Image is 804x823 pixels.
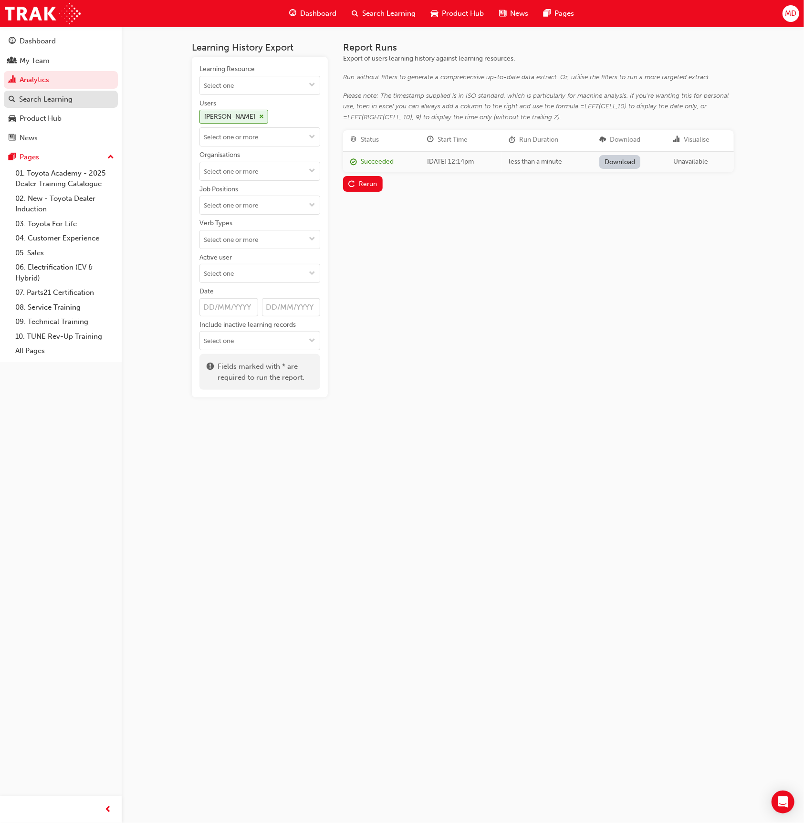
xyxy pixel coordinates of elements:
div: Status [361,135,379,146]
span: MD [785,8,796,19]
span: down-icon [309,270,315,278]
a: 08. Service Training [11,300,118,315]
div: Run Duration [519,135,558,146]
div: Date [199,287,214,296]
button: toggle menu [304,332,320,350]
span: search-icon [9,95,15,104]
span: Fields marked with * are required to run the report. [218,361,313,383]
span: down-icon [309,167,315,176]
input: Users[PERSON_NAME]cross-icontoggle menu [200,128,320,146]
span: target-icon [350,136,357,144]
span: Search Learning [362,8,416,19]
span: download-icon [599,136,606,144]
input: Job Positionstoggle menu [200,196,320,214]
a: All Pages [11,344,118,358]
a: Product Hub [4,110,118,127]
span: search-icon [352,8,358,20]
span: news-icon [9,134,16,143]
a: 05. Sales [11,246,118,260]
div: Organisations [199,150,240,160]
span: Product Hub [442,8,484,19]
div: Rerun [359,180,377,188]
button: toggle menu [304,264,320,282]
span: prev-icon [105,804,112,816]
a: My Team [4,52,118,70]
div: [PERSON_NAME] [204,112,255,123]
a: pages-iconPages [536,4,582,23]
a: 01. Toyota Academy - 2025 Dealer Training Catalogue [11,166,118,191]
button: toggle menu [304,230,320,249]
a: Search Learning [4,91,118,108]
button: toggle menu [304,196,320,214]
a: 06. Electrification (EV & Hybrid) [11,260,118,285]
span: car-icon [431,8,438,20]
div: Users [199,99,216,108]
span: pages-icon [9,153,16,162]
img: Trak [5,3,81,24]
span: replay-icon [348,181,355,189]
input: Active usertoggle menu [200,264,320,282]
input: Date [199,298,258,316]
div: Active user [199,253,232,262]
a: News [4,129,118,147]
div: Product Hub [20,113,62,124]
a: Dashboard [4,32,118,50]
span: down-icon [309,337,315,345]
div: [DATE] 12:14pm [428,156,495,167]
span: car-icon [9,115,16,123]
div: Visualise [684,135,710,146]
a: 07. Parts21 Certification [11,285,118,300]
div: Pages [20,152,39,163]
span: clock-icon [428,136,434,144]
button: DashboardMy TeamAnalyticsSearch LearningProduct HubNews [4,31,118,148]
a: 10. TUNE Rev-Up Training [11,329,118,344]
span: news-icon [499,8,506,20]
span: up-icon [107,151,114,164]
div: Include inactive learning records [199,320,296,330]
button: toggle menu [304,162,320,180]
input: Verb Typestoggle menu [200,230,320,249]
div: Learning Resource [199,64,255,74]
a: 09. Technical Training [11,314,118,329]
span: report_succeeded-icon [350,158,357,167]
a: 04. Customer Experience [11,231,118,246]
h3: Report Runs [343,42,734,53]
a: Analytics [4,71,118,89]
button: toggle menu [304,128,320,146]
div: My Team [20,55,50,66]
input: Learning Resourcetoggle menu [200,76,320,94]
button: toggle menu [304,76,320,94]
button: Pages [4,148,118,166]
a: search-iconSearch Learning [344,4,423,23]
span: down-icon [309,134,315,142]
span: chart-icon [9,76,16,84]
span: guage-icon [289,8,296,20]
span: down-icon [309,202,315,210]
span: down-icon [309,82,315,90]
span: exclaim-icon [207,361,214,383]
div: less than a minute [509,156,585,167]
div: News [20,133,38,144]
a: news-iconNews [491,4,536,23]
span: cross-icon [259,114,264,120]
span: News [510,8,528,19]
span: guage-icon [9,37,16,46]
span: down-icon [309,236,315,244]
div: Dashboard [20,36,56,47]
span: Unavailable [673,157,708,166]
button: MD [783,5,799,22]
input: Organisationstoggle menu [200,162,320,180]
input: Include inactive learning recordstoggle menu [200,332,320,350]
span: Dashboard [300,8,336,19]
span: pages-icon [543,8,551,20]
a: 03. Toyota For Life [11,217,118,231]
a: Download [599,155,641,169]
span: chart-icon [673,136,680,144]
div: Please note: The timestamp supplied is in ISO standard, which is particularly for machine analysi... [343,91,734,123]
span: people-icon [9,57,16,65]
input: Date [262,298,321,316]
div: Open Intercom Messenger [772,791,794,813]
div: Download [610,135,640,146]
